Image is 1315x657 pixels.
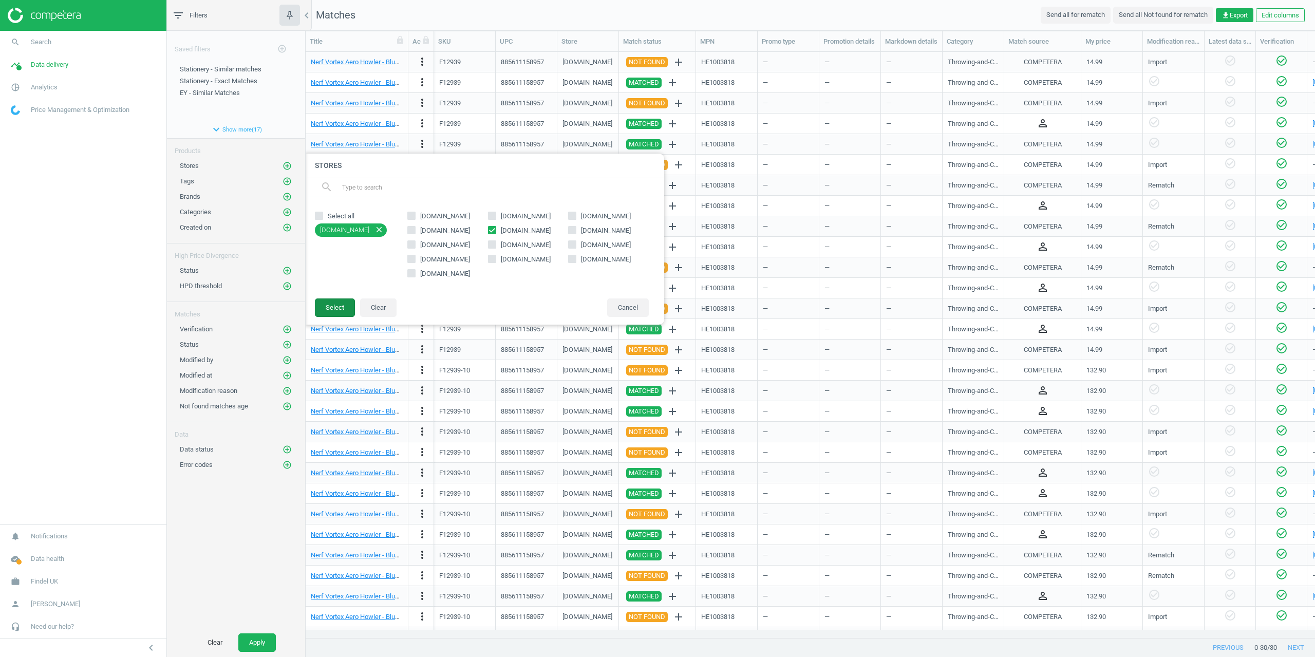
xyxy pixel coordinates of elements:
[180,193,200,200] span: Brands
[31,105,129,115] span: Price Management & Optimization
[180,223,211,231] span: Created on
[197,633,233,652] button: Clear
[180,77,257,85] span: Stationery - Exact Matches
[282,355,292,365] button: add_circle_outline
[167,302,305,319] div: Matches
[138,641,164,654] button: chevron_left
[180,89,240,97] span: EY - Similar Matches
[167,121,305,138] button: expand_moreShow more(17)
[282,281,292,291] button: add_circle_outline
[282,207,292,217] button: add_circle_outline
[180,356,213,364] span: Modified by
[283,402,292,411] i: add_circle_outline
[282,370,292,381] button: add_circle_outline
[283,161,292,171] i: add_circle_outline
[180,162,199,170] span: Stores
[6,572,25,591] i: work
[8,8,81,23] img: ajHJNr6hYgQAAAAASUVORK5CYII=
[180,461,213,468] span: Error codes
[282,444,292,455] button: add_circle_outline
[283,208,292,217] i: add_circle_outline
[283,355,292,365] i: add_circle_outline
[6,78,25,97] i: pie_chart_outlined
[31,554,64,564] span: Data health
[11,105,20,115] img: wGWNvw8QSZomAAAAABJRU5ErkJggg==
[210,123,222,136] i: expand_more
[283,325,292,334] i: add_circle_outline
[180,65,261,73] span: Stationery - Similar matches
[180,387,237,395] span: Modification reason
[272,39,292,60] button: add_circle_outline
[31,83,58,92] span: Analytics
[145,642,157,654] i: chevron_left
[282,176,292,186] button: add_circle_outline
[6,527,25,546] i: notifications
[283,192,292,201] i: add_circle_outline
[277,44,287,53] i: add_circle_outline
[282,222,292,233] button: add_circle_outline
[6,32,25,52] i: search
[180,267,199,274] span: Status
[6,594,25,614] i: person
[283,340,292,349] i: add_circle_outline
[282,324,292,334] button: add_circle_outline
[300,9,313,22] i: chevron_left
[31,532,68,541] span: Notifications
[6,617,25,636] i: headset_mic
[283,223,292,232] i: add_circle_outline
[305,154,664,178] h4: Stores
[172,9,184,22] i: filter_list
[167,31,305,60] div: Saved filters
[180,371,212,379] span: Modified at
[282,386,292,396] button: add_circle_outline
[6,55,25,74] i: timeline
[180,445,214,453] span: Data status
[31,60,68,69] span: Data delivery
[238,633,276,652] button: Apply
[167,422,305,439] div: Data
[31,622,74,631] span: Need our help?
[283,266,292,275] i: add_circle_outline
[283,281,292,291] i: add_circle_outline
[167,139,305,156] div: Products
[282,161,292,171] button: add_circle_outline
[180,341,199,348] span: Status
[31,577,58,586] span: Findel UK
[283,371,292,380] i: add_circle_outline
[282,401,292,411] button: add_circle_outline
[167,243,305,260] div: High Price Divergence
[31,599,80,609] span: [PERSON_NAME]
[282,192,292,202] button: add_circle_outline
[180,177,194,185] span: Tags
[283,460,292,470] i: add_circle_outline
[283,386,292,396] i: add_circle_outline
[6,549,25,569] i: cloud_done
[283,445,292,454] i: add_circle_outline
[282,266,292,276] button: add_circle_outline
[31,37,51,47] span: Search
[282,460,292,470] button: add_circle_outline
[283,177,292,186] i: add_circle_outline
[180,208,211,216] span: Categories
[190,11,208,20] span: Filters
[180,282,222,290] span: HPD threshold
[180,325,213,333] span: Verification
[180,402,248,410] span: Not found matches age
[282,340,292,350] button: add_circle_outline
